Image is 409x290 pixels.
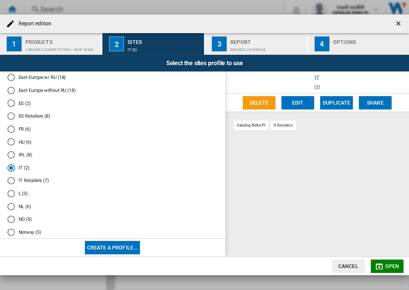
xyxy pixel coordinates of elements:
[7,152,218,159] md-radio-button: IRL (8)
[271,121,296,130] div: it euronics
[230,44,304,52] div: Brands coverage
[7,87,218,94] md-radio-button: East Europe without RU (18)
[385,263,399,269] span: Open
[320,96,353,109] button: Duplicate
[212,36,227,51] div: 3
[230,36,304,44] div: Report
[205,33,307,55] button: 3 Report Brands coverage
[7,138,218,146] md-radio-button: HU (6)
[7,216,218,223] md-radio-button: NO (5)
[7,113,218,120] md-radio-button: ES Retailers (8)
[7,190,218,197] md-radio-button: L (3)
[7,177,218,184] md-radio-button: IT Retailers (7)
[7,229,218,236] md-radio-button: Norway (5)
[7,164,218,171] md-radio-button: IT (2)
[243,96,275,109] button: Delete
[392,16,406,31] button: getI18NText('BUTTONS.CLOSE_DIALOG')
[371,259,403,273] button: Open
[234,121,269,130] div: catalog beko pl
[332,259,365,273] button: Cancel
[15,20,51,28] h4: Report edition
[102,33,205,55] button: 2 Sites IT (2)
[128,36,201,44] div: Sites
[359,96,392,109] button: Share
[109,36,124,51] div: 2
[25,44,99,52] div: 3 Brands Competitors + WHP -WMs
[333,36,406,44] div: Options
[85,241,140,254] button: Create a profile...
[128,44,201,52] div: IT (2)
[314,36,329,51] div: 4
[7,203,218,210] md-radio-button: NL (6)
[394,20,403,29] ng-md-icon: getI18NText('BUTTONS.CLOSE_DIALOG')
[281,96,314,109] button: Edit
[7,125,218,133] md-radio-button: FR (6)
[25,36,99,44] div: Products
[7,100,218,107] md-radio-button: ES (2)
[7,36,22,51] div: 1
[7,74,218,81] md-radio-button: East Europe w/ RU (18)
